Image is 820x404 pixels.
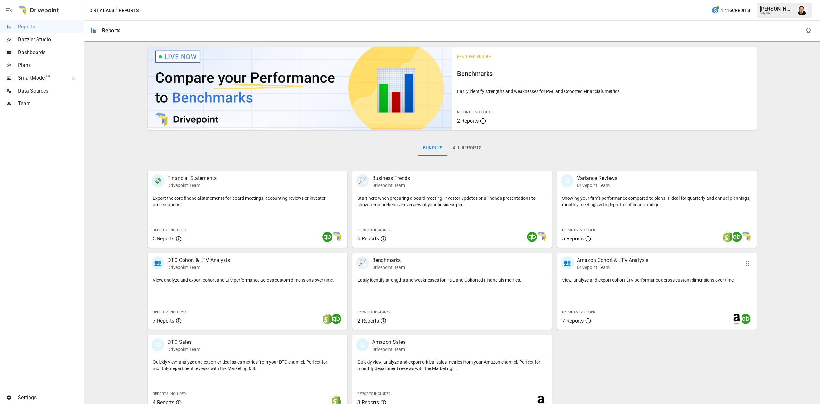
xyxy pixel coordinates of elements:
[153,277,342,283] p: View, analyze and export cohort and LTV performance across custom dimensions over time.
[18,74,65,82] span: SmartModel
[331,314,341,324] img: quickbooks
[577,174,617,182] p: Variance Reviews
[562,195,751,208] p: Showing your firm's performance compared to plans is ideal for quarterly and annual plannings, mo...
[168,264,230,271] p: Drivepoint Team
[457,110,490,114] span: Reports Included
[562,310,595,314] span: Reports Included
[322,232,332,242] img: quickbooks
[357,318,379,324] span: 2 Reports
[168,174,217,182] p: Financial Statements
[46,73,50,81] span: ™
[357,195,547,208] p: Start here when preparing a board meeting, investor updates or all-hands presentations to show a ...
[457,88,751,94] p: Easily identify strengths and weaknesses for P&L and Cohorted Financials metrics.
[331,232,341,242] img: smart model
[562,277,751,283] p: View, analyze and export cohort LTV performance across custom dimensions over time.
[115,6,118,14] div: /
[357,359,547,372] p: Quickly view, analyze and export critical sales metrics from your Amazon channel. Perfect for mon...
[153,392,186,396] span: Reports Included
[527,232,537,242] img: quickbooks
[356,256,369,269] div: 📈
[741,232,751,242] img: smart model
[18,61,83,69] span: Plans
[153,310,186,314] span: Reports Included
[152,256,164,269] div: 👥
[153,359,342,372] p: Quickly view, analyze and export critical sales metrics from your DTC channel. Perfect for monthl...
[18,36,83,44] span: Dazzler Studio
[732,232,742,242] img: quickbooks
[562,236,584,242] span: 5 Reports
[793,1,811,19] button: Francisco Sanchez
[372,264,405,271] p: Drivepoint Team
[18,100,83,108] span: Team
[357,236,379,242] span: 5 Reports
[372,174,410,182] p: Business Trends
[168,338,200,346] p: DTC Sales
[457,69,751,79] h6: Benchmarks
[418,140,447,156] button: Bundles
[357,392,390,396] span: Reports Included
[148,47,452,130] img: video thumbnail
[357,277,547,283] p: Easily identify strengths and weaknesses for P&L and Cohorted Financials metrics.
[356,174,369,187] div: 📈
[732,314,742,324] img: amazon
[18,23,83,31] span: Reports
[372,338,406,346] p: Amazon Sales
[372,346,406,352] p: Drivepoint Team
[723,232,733,242] img: shopify
[153,236,174,242] span: 5 Reports
[561,174,574,187] div: 🗓
[760,6,793,12] div: [PERSON_NAME]
[18,394,83,401] span: Settings
[577,182,617,189] p: Drivepoint Team
[562,318,584,324] span: 7 Reports
[168,182,217,189] p: Drivepoint Team
[18,87,83,95] span: Data Sources
[89,6,114,14] button: Dirty Labs
[153,195,342,208] p: Export the core financial statements for board meetings, accounting reviews or investor presentat...
[561,256,574,269] div: 👥
[447,140,487,156] button: All Reports
[102,28,120,34] div: Reports
[18,49,83,56] span: Dashboards
[562,228,595,232] span: Reports Included
[741,314,751,324] img: quickbooks
[457,54,491,59] span: Featured Bundle
[797,5,807,15] img: Francisco Sanchez
[577,264,648,271] p: Drivepoint Team
[153,228,186,232] span: Reports Included
[709,4,752,16] button: 1,416Credits
[372,256,405,264] p: Benchmarks
[760,12,793,15] div: Dirty Labs
[536,232,546,242] img: smart model
[356,338,369,351] div: 🛍
[168,256,230,264] p: DTC Cohort & LTV Analysis
[357,310,390,314] span: Reports Included
[721,6,750,14] span: 1,416 Credits
[168,346,200,352] p: Drivepoint Team
[577,256,648,264] p: Amazon Cohort & LTV Analysis
[152,338,164,351] div: 🛍
[372,182,410,189] p: Drivepoint Team
[152,174,164,187] div: 💸
[357,228,390,232] span: Reports Included
[322,314,332,324] img: shopify
[153,318,174,324] span: 7 Reports
[457,118,479,124] span: 2 Reports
